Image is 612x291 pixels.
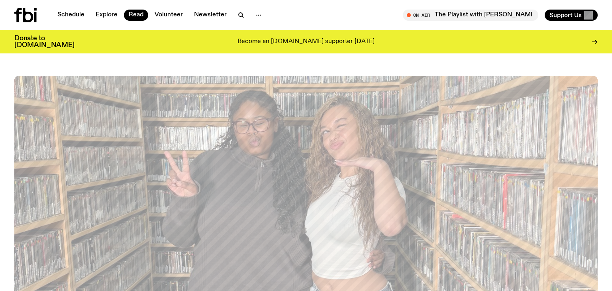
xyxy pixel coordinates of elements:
[53,10,89,21] a: Schedule
[549,12,582,19] span: Support Us
[545,10,598,21] button: Support Us
[150,10,188,21] a: Volunteer
[91,10,122,21] a: Explore
[189,10,231,21] a: Newsletter
[403,10,538,21] button: On AirThe Playlist with [PERSON_NAME]
[237,38,375,45] p: Become an [DOMAIN_NAME] supporter [DATE]
[124,10,148,21] a: Read
[14,35,75,49] h3: Donate to [DOMAIN_NAME]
